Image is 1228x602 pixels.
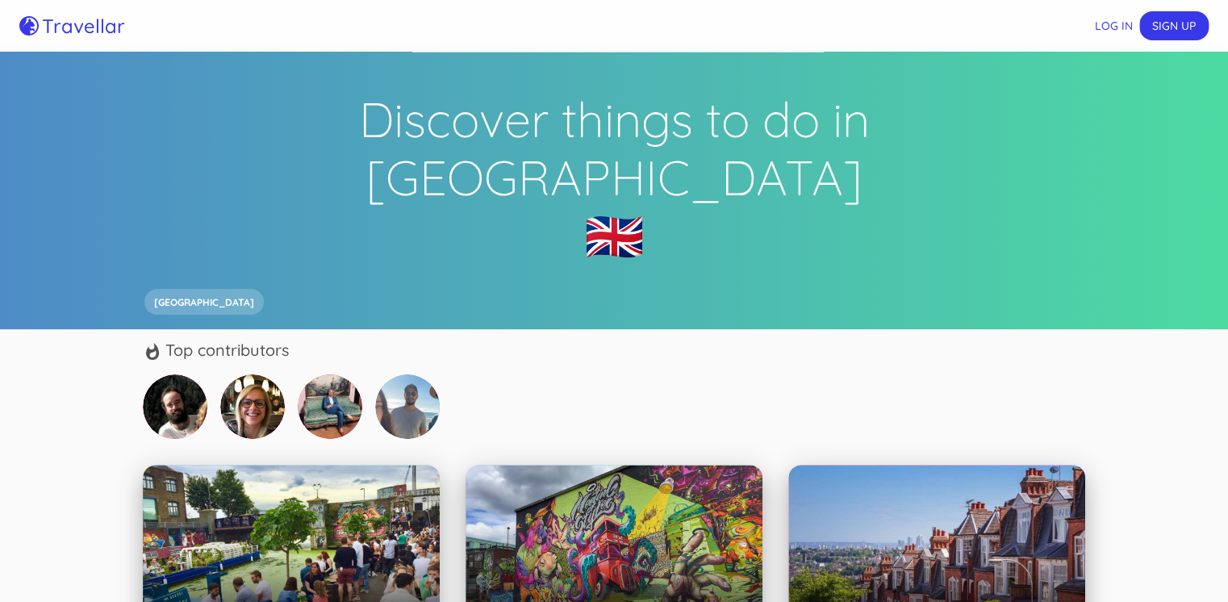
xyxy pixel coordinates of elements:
img: Joseph Martin [375,374,440,439]
img: Kevin Dovat [143,374,207,439]
a: Travellar [19,16,125,36]
div: [GEOGRAPHIC_DATA] [144,289,264,315]
h1: Discover things to do in [GEOGRAPHIC_DATA] 🇬🇧 [356,90,872,265]
button: Log in [1088,11,1139,41]
span: [GEOGRAPHIC_DATA] [144,296,264,308]
img: Erwan Kerouredan [298,374,362,439]
h5: Travellar [42,16,125,36]
a: [GEOGRAPHIC_DATA] [143,290,270,306]
button: Sign up [1139,11,1209,41]
h5: Top contributors [165,342,289,362]
img: Marine Stvd [220,374,285,439]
